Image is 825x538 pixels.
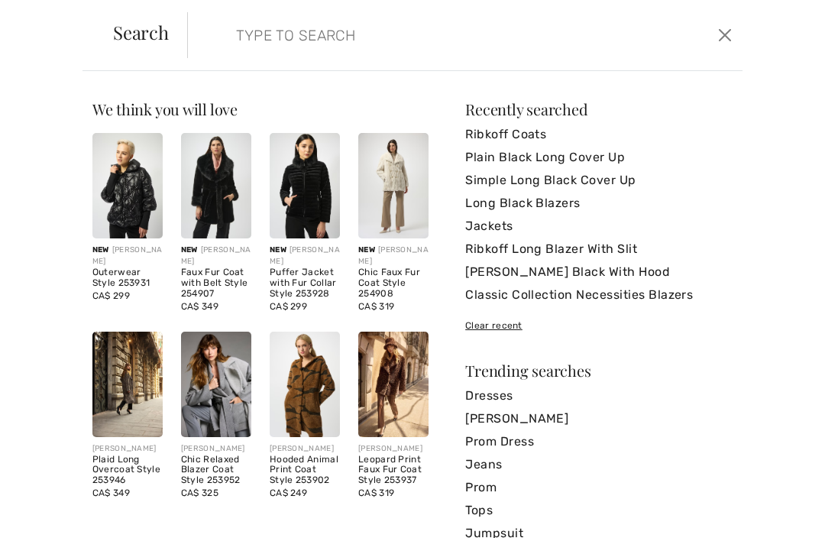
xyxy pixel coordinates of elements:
a: Dresses [465,384,733,407]
a: Ribkoff Long Blazer With Slit [465,238,733,261]
a: [PERSON_NAME] Black With Hood [465,261,733,284]
a: Plain Black Long Cover Up [465,146,733,169]
img: Chic Faux Fur Coat Style 254908. Black [358,133,429,238]
a: Classic Collection Necessities Blazers [465,284,733,306]
span: CA$ 319 [358,301,394,312]
span: New [92,245,109,254]
img: Hooded Animal Print Coat Style 253902. Brown/Black [270,332,340,437]
span: CA$ 319 [358,488,394,498]
div: Puffer Jacket with Fur Collar Style 253928 [270,267,340,299]
button: Close [714,23,736,47]
span: Search [113,23,169,41]
span: CA$ 299 [92,290,130,301]
input: TYPE TO SEARCH [225,12,592,58]
a: Ribkoff Coats [465,123,733,146]
span: New [270,245,286,254]
span: New [358,245,375,254]
div: [PERSON_NAME] [181,245,251,267]
div: [PERSON_NAME] [181,443,251,455]
span: New [181,245,198,254]
div: [PERSON_NAME] [270,443,340,455]
a: Tops [465,499,733,522]
a: Jeans [465,453,733,476]
div: Leopard Print Faux Fur Coat Style 253937 [358,455,429,486]
img: Faux Fur Coat with Belt Style 254907. Black [181,133,251,238]
div: Plaid Long Overcoat Style 253946 [92,455,163,486]
span: We think you will love [92,99,238,119]
img: Puffer Jacket with Fur Collar Style 253928. Black [270,133,340,238]
span: CA$ 349 [181,301,218,312]
div: Recently searched [465,102,733,117]
div: [PERSON_NAME] [92,245,163,267]
a: [PERSON_NAME] [465,407,733,430]
div: Clear recent [465,319,733,332]
div: [PERSON_NAME] [270,245,340,267]
div: Outerwear Style 253931 [92,267,163,289]
span: Chat [37,11,69,24]
span: CA$ 299 [270,301,307,312]
img: Joseph Ribkoff Outerwear Style 253931. Black [92,133,163,238]
img: Plaid Long Overcoat Style 253946. Camel/multi [92,332,163,437]
span: CA$ 249 [270,488,307,498]
img: Chic Relaxed Blazer Coat Style 253952. Light gray [181,332,251,437]
a: Prom Dress [465,430,733,453]
a: Prom [465,476,733,499]
img: Leopard Print Faux Fur Coat Style 253937. Beige/Black [358,332,429,437]
div: Chic Faux Fur Coat Style 254908 [358,267,429,299]
span: CA$ 325 [181,488,218,498]
a: Long Black Blazers [465,192,733,215]
div: Hooded Animal Print Coat Style 253902 [270,455,340,486]
a: Jackets [465,215,733,238]
div: Trending searches [465,363,733,378]
div: [PERSON_NAME] [358,245,429,267]
div: Chic Relaxed Blazer Coat Style 253952 [181,455,251,486]
div: [PERSON_NAME] [92,443,163,455]
div: Faux Fur Coat with Belt Style 254907 [181,267,251,299]
div: [PERSON_NAME] [358,443,429,455]
a: Simple Long Black Cover Up [465,169,733,192]
span: CA$ 349 [92,488,130,498]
